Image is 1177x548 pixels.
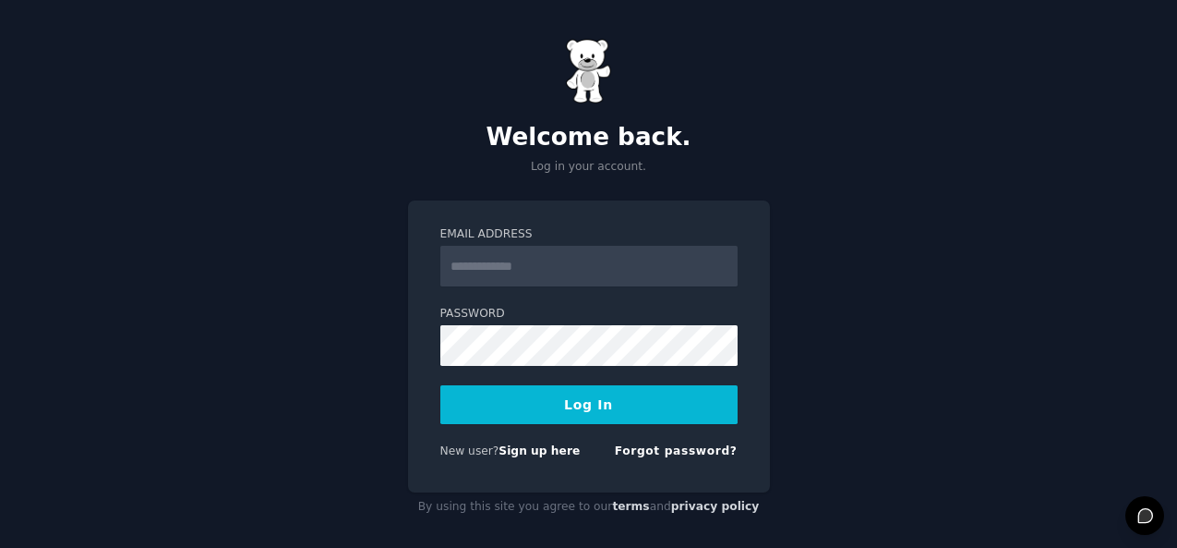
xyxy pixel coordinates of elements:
a: Sign up here [498,444,580,457]
span: New user? [440,444,499,457]
label: Password [440,306,738,323]
a: Forgot password? [615,444,738,457]
button: Log In [440,385,738,424]
h2: Welcome back. [408,123,770,152]
a: privacy policy [671,500,760,513]
div: By using this site you agree to our and [408,493,770,522]
img: Gummy Bear [566,39,612,104]
a: terms [612,500,649,513]
p: Log in your account. [408,159,770,176]
label: Email Address [440,226,738,243]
